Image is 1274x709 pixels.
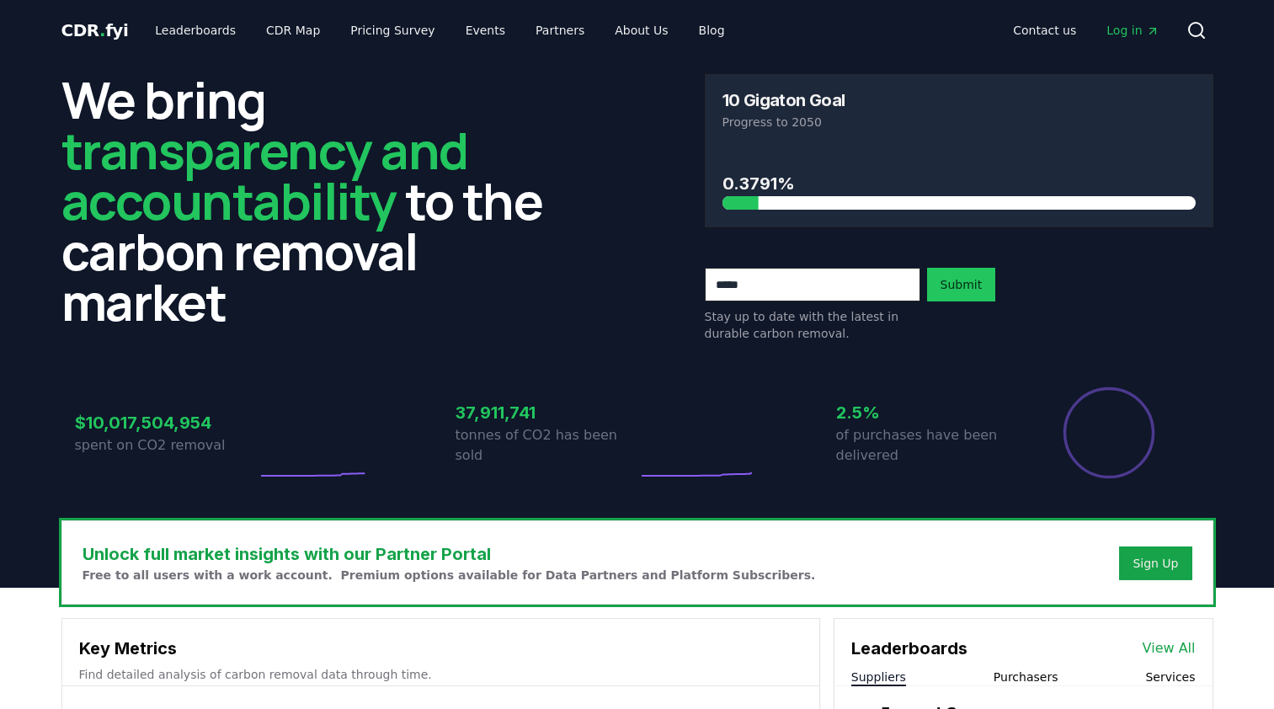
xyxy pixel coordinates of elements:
a: Leaderboards [141,15,249,45]
a: CDR Map [253,15,333,45]
p: Find detailed analysis of carbon removal data through time. [79,666,802,683]
p: Progress to 2050 [722,114,1196,131]
h3: $10,017,504,954 [75,410,257,435]
a: Sign Up [1133,555,1178,572]
h3: 10 Gigaton Goal [722,92,845,109]
button: Submit [927,268,996,301]
p: Stay up to date with the latest in durable carbon removal. [705,308,920,342]
p: tonnes of CO2 has been sold [456,425,637,466]
a: Contact us [999,15,1090,45]
span: transparency and accountability [61,115,468,235]
span: . [99,20,105,40]
a: Partners [522,15,598,45]
div: Percentage of sales delivered [1062,386,1156,480]
nav: Main [141,15,738,45]
h3: 2.5% [836,400,1018,425]
h3: 0.3791% [722,171,1196,196]
a: Events [452,15,519,45]
h3: Key Metrics [79,636,802,661]
a: CDR.fyi [61,19,129,42]
nav: Main [999,15,1172,45]
p: spent on CO2 removal [75,435,257,456]
p: of purchases have been delivered [836,425,1018,466]
button: Suppliers [851,669,906,685]
a: Log in [1093,15,1172,45]
button: Services [1145,669,1195,685]
a: About Us [601,15,681,45]
h3: 37,911,741 [456,400,637,425]
a: Pricing Survey [337,15,448,45]
h2: We bring to the carbon removal market [61,74,570,327]
h3: Unlock full market insights with our Partner Portal [83,541,816,567]
span: CDR fyi [61,20,129,40]
button: Purchasers [994,669,1058,685]
button: Sign Up [1119,546,1191,580]
p: Free to all users with a work account. Premium options available for Data Partners and Platform S... [83,567,816,584]
a: Blog [685,15,738,45]
h3: Leaderboards [851,636,967,661]
span: Log in [1106,22,1159,39]
a: View All [1143,638,1196,658]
